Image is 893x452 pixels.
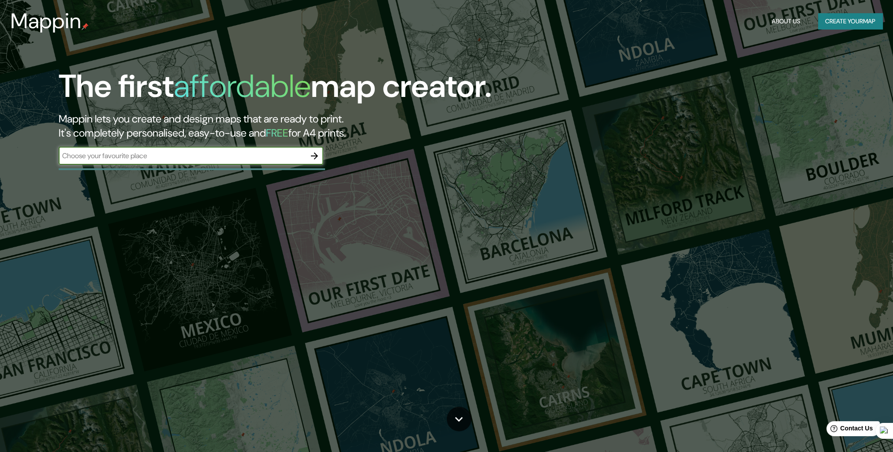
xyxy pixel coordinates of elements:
[815,418,883,442] iframe: Help widget launcher
[59,68,492,112] h1: The first map creator.
[59,112,505,140] h2: Mappin lets you create and design maps that are ready to print. It's completely personalised, eas...
[82,23,89,30] img: mappin-pin
[768,13,804,30] button: About Us
[59,151,306,161] input: Choose your favourite place
[11,9,82,33] h3: Mappin
[174,66,311,107] h1: affordable
[266,126,288,140] h5: FREE
[818,13,882,30] button: Create yourmap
